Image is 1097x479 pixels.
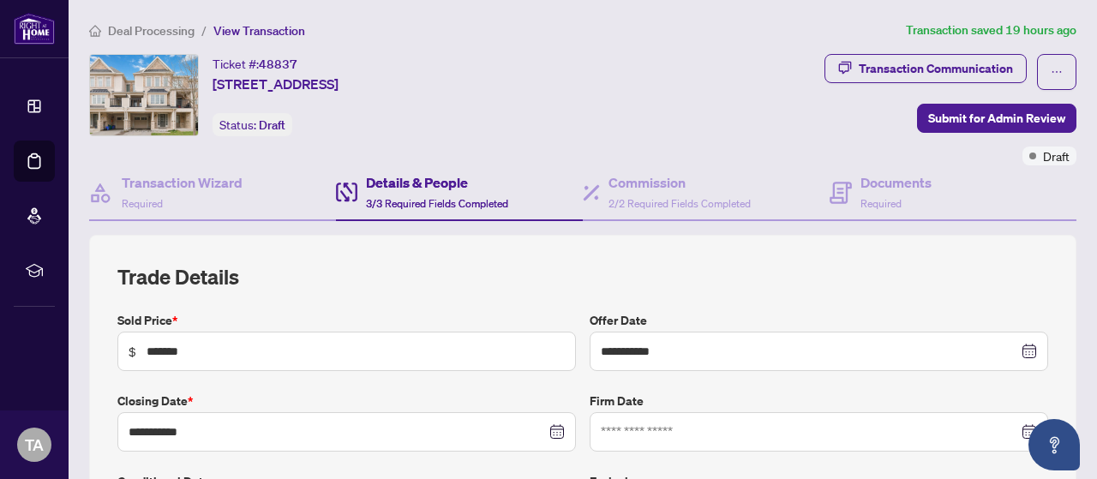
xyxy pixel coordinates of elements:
[117,263,1048,290] h2: Trade Details
[928,105,1065,132] span: Submit for Admin Review
[89,25,101,37] span: home
[129,342,136,361] span: $
[917,104,1076,133] button: Submit for Admin Review
[213,74,339,94] span: [STREET_ADDRESS]
[108,23,195,39] span: Deal Processing
[366,172,508,193] h4: Details & People
[860,172,932,193] h4: Documents
[259,57,297,72] span: 48837
[608,172,751,193] h4: Commission
[860,197,902,210] span: Required
[1051,66,1063,78] span: ellipsis
[608,197,751,210] span: 2/2 Required Fields Completed
[122,172,243,193] h4: Transaction Wizard
[213,113,292,136] div: Status:
[201,21,207,40] li: /
[117,311,576,330] label: Sold Price
[1028,419,1080,470] button: Open asap
[906,21,1076,40] article: Transaction saved 19 hours ago
[1043,147,1070,165] span: Draft
[213,23,305,39] span: View Transaction
[117,392,576,410] label: Closing Date
[25,433,44,457] span: TA
[590,392,1048,410] label: Firm Date
[590,311,1048,330] label: Offer Date
[213,54,297,74] div: Ticket #:
[366,197,508,210] span: 3/3 Required Fields Completed
[90,55,198,135] img: IMG-W12152512_1.jpg
[859,55,1013,82] div: Transaction Communication
[122,197,163,210] span: Required
[824,54,1027,83] button: Transaction Communication
[259,117,285,133] span: Draft
[14,13,55,45] img: logo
